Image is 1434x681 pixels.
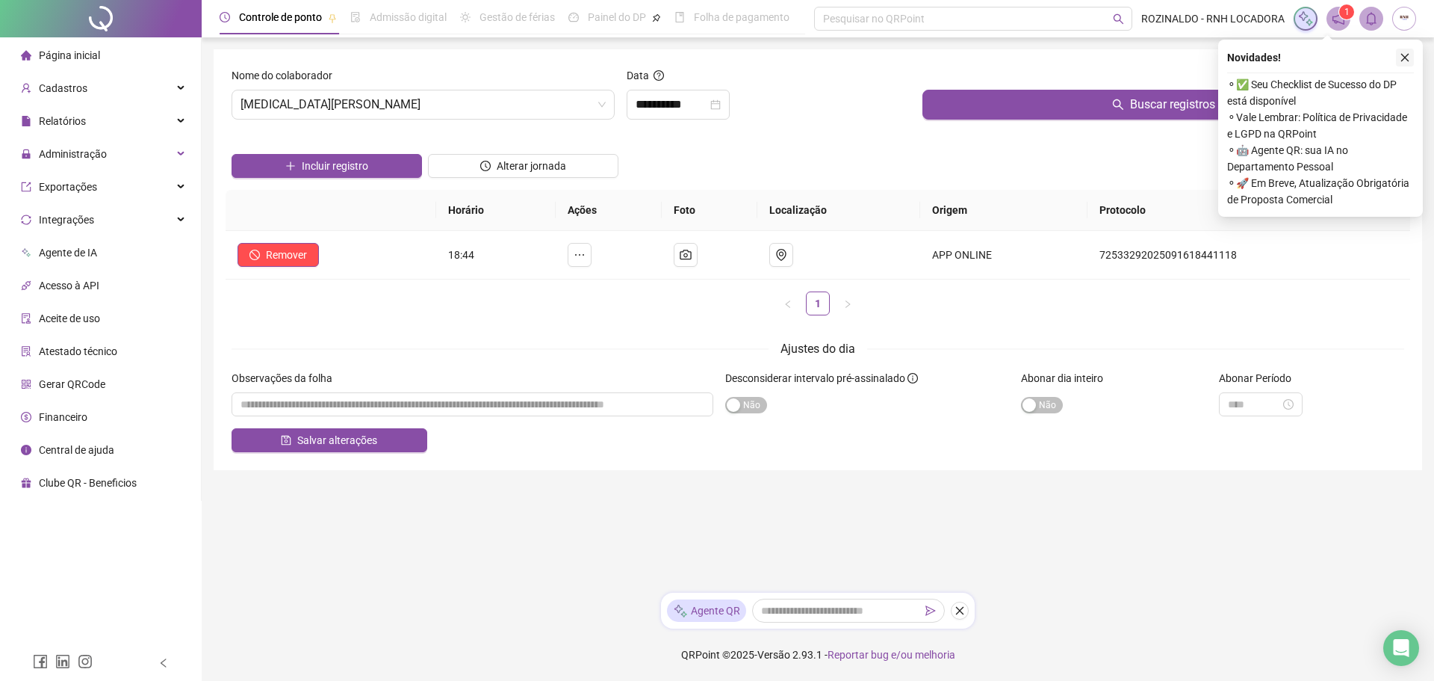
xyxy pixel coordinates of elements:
[1339,4,1354,19] sup: 1
[922,90,1404,120] button: Buscar registros
[1227,175,1414,208] span: ⚬ 🚀 Em Breve, Atualização Obrigatória de Proposta Comercial
[1227,76,1414,109] span: ⚬ ✅ Seu Checklist de Sucesso do DP está disponível
[158,658,169,668] span: left
[21,215,31,225] span: sync
[266,247,307,263] span: Remover
[1227,49,1281,66] span: Novidades !
[39,345,117,357] span: Atestado técnico
[21,149,31,159] span: lock
[21,412,31,422] span: dollar
[448,249,474,261] span: 18:44
[39,247,97,259] span: Agente de IA
[694,11,789,23] span: Folha de pagamento
[479,11,555,23] span: Gestão de férias
[39,477,137,489] span: Clube QR - Beneficios
[654,70,664,81] span: question-circle
[1113,13,1124,25] span: search
[776,292,800,315] button: left
[574,249,586,261] span: ellipsis
[725,372,905,384] span: Desconsiderar intervalo pré-assinalado
[370,11,447,23] span: Admissão digital
[1297,10,1314,27] img: sparkle-icon.fc2bf0ac1784a2077858766a79e2daf3.svg
[436,190,556,231] th: Horário
[21,445,31,455] span: info-circle
[1227,142,1414,175] span: ⚬ 🤖 Agente QR: sua IA no Departamento Pessoal
[21,478,31,488] span: gift
[78,654,93,669] span: instagram
[757,649,790,661] span: Versão
[843,300,852,309] span: right
[297,432,377,449] span: Salvar alterações
[920,231,1087,280] td: APP ONLINE
[673,603,688,619] img: sparkle-icon.fc2bf0ac1784a2077858766a79e2daf3.svg
[39,115,86,127] span: Relatórios
[1227,109,1414,142] span: ⚬ Vale Lembrar: Política de Privacidade e LGPD na QRPoint
[680,249,692,261] span: camera
[21,280,31,291] span: api
[1087,190,1410,231] th: Protocolo
[807,292,829,315] a: 1
[836,292,860,315] li: Próxima página
[460,12,471,22] span: sun
[806,292,830,315] li: 1
[39,444,114,456] span: Central de ajuda
[39,312,100,324] span: Aceite de uso
[39,181,97,193] span: Exportações
[328,13,337,22] span: pushpin
[780,342,855,356] span: Ajustes do dia
[428,154,618,178] button: Alterar jornada
[428,161,618,173] a: Alterar jornada
[674,12,685,22] span: book
[21,182,31,192] span: export
[39,378,105,390] span: Gerar QRCode
[1400,52,1410,63] span: close
[1087,231,1410,280] td: 72533292025091618441118
[1365,12,1378,25] span: bell
[232,370,342,386] label: Observações da folha
[480,161,491,171] span: clock-circle
[232,67,342,84] label: Nome do colaborador
[285,161,296,171] span: plus
[232,154,422,178] button: Incluir registro
[239,11,322,23] span: Controle de ponto
[783,300,792,309] span: left
[627,70,649,81] span: Data
[907,373,918,383] span: info-circle
[757,190,920,231] th: Localização
[39,148,107,160] span: Administração
[1021,370,1113,386] label: Abonar dia inteiro
[39,82,87,94] span: Cadastros
[497,158,566,174] span: Alterar jornada
[955,605,965,616] span: close
[1332,12,1345,25] span: notification
[39,49,100,61] span: Página inicial
[1130,96,1215,114] span: Buscar registros
[281,435,291,446] span: save
[568,12,579,22] span: dashboard
[21,346,31,357] span: solution
[1219,370,1301,386] label: Abonar Período
[238,243,319,267] button: Remover
[240,90,606,119] span: YASMIN LOPES MONTEZUMA
[1383,630,1419,666] div: Open Intercom Messenger
[232,428,427,452] button: Salvar alterações
[925,605,936,616] span: send
[776,292,800,315] li: Página anterior
[1141,10,1285,27] span: ROZINALDO - RNH LOCADORA
[836,292,860,315] button: right
[556,190,662,231] th: Ações
[55,654,70,669] span: linkedin
[920,190,1087,231] th: Origem
[302,158,368,174] span: Incluir registro
[1393,7,1415,30] img: 53026
[249,250,260,260] span: stop
[33,654,48,669] span: facebook
[652,13,661,22] span: pushpin
[39,214,94,226] span: Integrações
[21,50,31,61] span: home
[21,116,31,126] span: file
[350,12,361,22] span: file-done
[588,11,646,23] span: Painel do DP
[21,313,31,324] span: audit
[202,629,1434,681] footer: QRPoint © 2025 - 2.93.1 -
